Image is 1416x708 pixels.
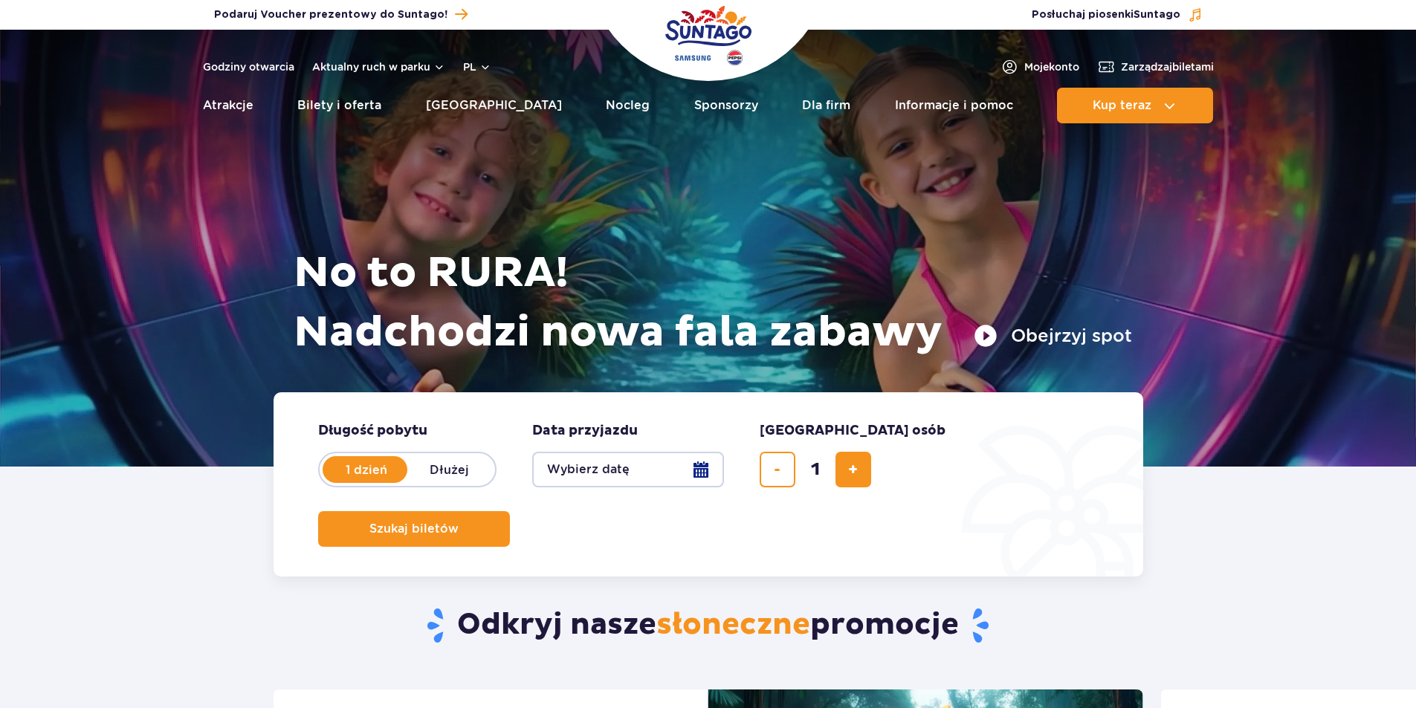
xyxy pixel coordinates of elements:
label: 1 dzień [324,454,409,485]
a: [GEOGRAPHIC_DATA] [426,88,562,123]
button: Posłuchaj piosenkiSuntago [1032,7,1203,22]
a: Zarządzajbiletami [1097,58,1214,76]
a: Sponsorzy [694,88,758,123]
button: Wybierz datę [532,452,724,487]
span: Suntago [1134,10,1180,20]
h2: Odkryj nasze promocje [273,606,1143,645]
button: pl [463,59,491,74]
span: Data przyjazdu [532,422,638,440]
span: [GEOGRAPHIC_DATA] osób [760,422,945,440]
span: słoneczne [656,606,810,643]
a: Mojekonto [1000,58,1079,76]
a: Informacje i pomoc [895,88,1013,123]
span: Posłuchaj piosenki [1032,7,1180,22]
a: Nocleg [606,88,650,123]
span: Zarządzaj biletami [1121,59,1214,74]
span: Kup teraz [1093,99,1151,112]
button: Kup teraz [1057,88,1213,123]
input: liczba biletów [798,452,833,487]
span: Szukaj biletów [369,522,459,536]
a: Bilety i oferta [297,88,381,123]
span: Długość pobytu [318,422,427,440]
form: Planowanie wizyty w Park of Poland [274,392,1143,577]
button: Aktualny ruch w parku [312,61,445,73]
label: Dłużej [407,454,492,485]
button: Szukaj biletów [318,511,510,547]
a: Podaruj Voucher prezentowy do Suntago! [214,4,468,25]
a: Atrakcje [203,88,253,123]
h1: No to RURA! Nadchodzi nowa fala zabawy [294,244,1132,363]
span: Moje konto [1024,59,1079,74]
a: Dla firm [802,88,850,123]
button: dodaj bilet [835,452,871,487]
span: Podaruj Voucher prezentowy do Suntago! [214,7,447,22]
button: usuń bilet [760,452,795,487]
button: Obejrzyj spot [974,324,1132,348]
a: Godziny otwarcia [203,59,294,74]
